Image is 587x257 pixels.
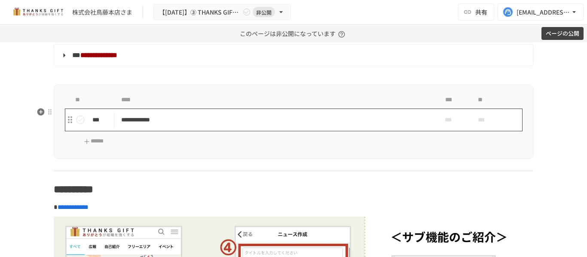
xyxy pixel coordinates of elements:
button: [EMAIL_ADDRESS][DOMAIN_NAME] [498,3,584,21]
button: status [72,111,89,128]
div: [EMAIL_ADDRESS][DOMAIN_NAME] [517,7,570,18]
table: task table [64,92,523,131]
span: 非公開 [253,8,275,17]
button: 【[DATE]】➂ THANKS GIFT操作説明/THANKS GIFT[PERSON_NAME]MTG非公開 [153,4,291,21]
button: 共有 [458,3,494,21]
span: 共有 [475,7,487,17]
img: mMP1OxWUAhQbsRWCurg7vIHe5HqDpP7qZo7fRoNLXQh [10,5,65,19]
span: 【[DATE]】➂ THANKS GIFT操作説明/THANKS GIFT[PERSON_NAME]MTG [159,7,241,18]
p: このページは非公開になっています [240,24,348,42]
div: 株式会社鳥藤本店さま [72,8,132,17]
button: ページの公開 [541,27,584,40]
